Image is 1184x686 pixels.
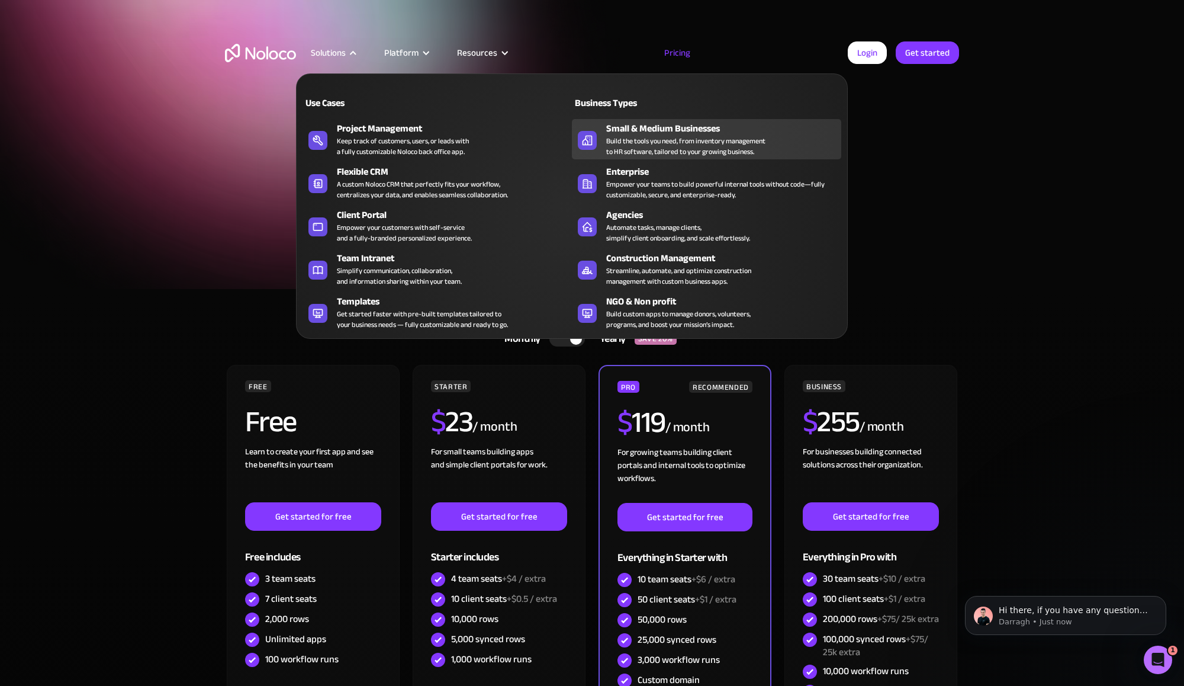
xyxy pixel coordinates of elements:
[451,572,546,585] div: 4 team seats
[803,531,939,569] div: Everything in Pro with
[431,445,567,502] div: For small teams building apps and simple client portals for work. ‍
[617,446,752,503] div: For growing teams building client portals and internal tools to optimize workflows.
[265,613,309,626] div: 2,000 rows
[451,633,525,646] div: 5,000 synced rows
[638,613,687,626] div: 50,000 rows
[606,251,847,265] div: Construction Management
[606,222,750,243] div: Automate tasks, manage clients, simplify client onboarding, and scale effortlessly.
[311,45,346,60] div: Solutions
[606,265,751,287] div: Streamline, automate, and optimize construction management with custom business apps.
[303,292,572,332] a: TemplatesGet started faster with pre-built templates tailored toyour business needs — fully custo...
[265,592,317,605] div: 7 client seats
[803,445,939,502] div: For businesses building connected solutions across their organization. ‍
[457,45,497,60] div: Resources
[691,570,735,588] span: +$6 / extra
[877,610,939,628] span: +$75/ 25k extra
[502,570,546,588] span: +$4 / extra
[490,330,549,348] div: Monthly
[296,57,848,339] nav: Solutions
[823,630,928,661] span: +$75/ 25k extra
[265,653,339,666] div: 100 workflow runs
[665,418,710,437] div: / month
[303,162,572,203] a: Flexible CRMA custom Noloco CRM that perfectly fits your workflow,centralizes your data, and enab...
[803,380,845,392] div: BUSINESS
[638,593,736,606] div: 50 client seats
[879,570,925,588] span: +$10 / extra
[572,89,841,116] a: Business Types
[617,395,632,450] span: $
[606,294,847,309] div: NGO & Non profit
[337,251,577,265] div: Team Intranet
[431,407,473,437] h2: 23
[572,249,841,289] a: Construction ManagementStreamline, automate, and optimize constructionmanagement with custom busi...
[572,119,841,159] a: Small & Medium BusinessesBuild the tools you need, from inventory managementto HR software, tailo...
[606,121,847,136] div: Small & Medium Businesses
[265,633,326,646] div: Unlimited apps
[606,309,751,330] div: Build custom apps to manage donors, volunteers, programs, and boost your mission’s impact.
[337,179,508,200] div: A custom Noloco CRM that perfectly fits your workflow, centralizes your data, and enables seamles...
[617,381,639,393] div: PRO
[451,592,557,605] div: 10 client seats
[431,380,471,392] div: STARTER
[638,633,716,646] div: 25,000 synced rows
[695,591,736,608] span: +$1 / extra
[296,45,369,60] div: Solutions
[225,44,296,62] a: home
[884,590,925,608] span: +$1 / extra
[617,531,752,570] div: Everything in Starter with
[245,531,381,569] div: Free includes
[803,502,939,531] a: Get started for free
[431,502,567,531] a: Get started for free
[369,45,442,60] div: Platform
[823,572,925,585] div: 30 team seats
[337,136,469,157] div: Keep track of customers, users, or leads with a fully customizable Noloco back office app.
[823,633,939,659] div: 100,000 synced rows
[572,292,841,332] a: NGO & Non profitBuild custom apps to manage donors, volunteers,programs, and boost your mission’s...
[572,96,702,110] div: Business Types
[337,294,577,309] div: Templates
[585,330,635,348] div: Yearly
[823,665,909,678] div: 10,000 workflow runs
[245,445,381,502] div: Learn to create your first app and see the benefits in your team ‍
[303,206,572,246] a: Client PortalEmpower your customers with self-serviceand a fully-branded personalized experience.
[451,613,498,626] div: 10,000 rows
[431,394,446,450] span: $
[848,41,887,64] a: Login
[337,208,577,222] div: Client Portal
[606,179,835,200] div: Empower your teams to build powerful internal tools without code—fully customizable, secure, and ...
[337,309,508,330] div: Get started faster with pre-built templates tailored to your business needs — fully customizable ...
[649,45,705,60] a: Pricing
[265,572,316,585] div: 3 team seats
[303,249,572,289] a: Team IntranetSimplify communication, collaboration,and information sharing within your team.
[803,394,818,450] span: $
[225,124,959,160] h1: A plan for organizations of all sizes
[606,208,847,222] div: Agencies
[572,206,841,246] a: AgenciesAutomate tasks, manage clients,simplify client onboarding, and scale effortlessly.
[617,408,665,437] h2: 119
[303,89,572,116] a: Use Cases
[431,531,567,569] div: Starter includes
[1168,646,1177,655] span: 1
[860,418,904,437] div: / month
[823,592,925,605] div: 100 client seats
[337,222,472,243] div: Empower your customers with self-service and a fully-branded personalized experience.
[823,613,939,626] div: 200,000 rows
[947,571,1184,654] iframe: Intercom notifications message
[507,590,557,608] span: +$0.5 / extra
[1144,646,1172,674] iframe: Intercom live chat
[337,121,577,136] div: Project Management
[896,41,959,64] a: Get started
[803,407,860,437] h2: 255
[606,136,765,157] div: Build the tools you need, from inventory management to HR software, tailored to your growing busi...
[337,265,462,287] div: Simplify communication, collaboration, and information sharing within your team.
[635,333,677,345] div: SAVE 20%
[303,96,432,110] div: Use Cases
[384,45,419,60] div: Platform
[337,165,577,179] div: Flexible CRM
[451,653,532,666] div: 1,000 workflow runs
[245,380,271,392] div: FREE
